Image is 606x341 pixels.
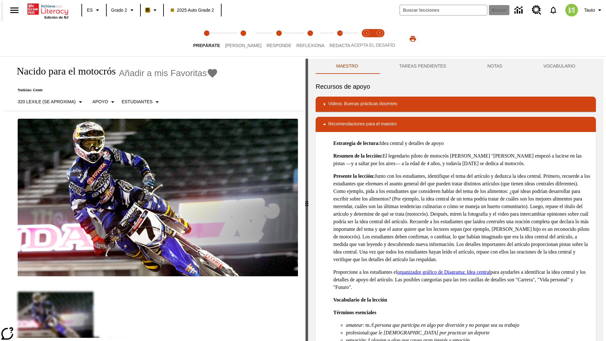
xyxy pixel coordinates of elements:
button: Imprimir [403,33,423,45]
div: Portada [27,2,68,19]
span: 2025 Auto Grade 2 [171,7,214,14]
span: ES [87,7,93,14]
button: Acepta el desafío contesta step 2 of 2 [371,21,389,56]
text: 1 [365,32,367,35]
div: Pulsa la tecla de intro o la barra espaciadora y luego presiona las flechas de derecha e izquierd... [306,59,308,341]
span: ACEPTA EL DESAFÍO [351,43,395,48]
button: VOCABULARIO [523,59,596,74]
img: avatar image [565,4,578,16]
span: Redacta [330,43,350,48]
div: Recomendaciones para el maestro [316,117,596,132]
a: organizador gráfico de Diagrama: Idea central [397,269,490,275]
li: : m./f. [346,321,591,329]
p: 320 Lexile (Se aproxima) [18,99,76,105]
button: Tipo de apoyo, Apoyo [90,96,119,108]
p: Idea central y detalles de apoyo [333,140,591,147]
span: Prepárate [193,43,220,48]
img: El corredor de motocrós James Stewart vuela por los aires en su motocicleta de montaña [18,119,298,277]
p: El legendario piloto de motocrós [PERSON_NAME] "[PERSON_NAME] empezó a lucirse en las pistas —y a... [333,152,591,167]
button: Responde step 3 of 5 [261,21,296,56]
span: [PERSON_NAME] [225,43,261,48]
span: Grado 2 [111,7,127,14]
h6: Recursos de apoyo [316,81,596,92]
button: Acepta el desafío lee step 1 of 2 [357,21,376,56]
button: Redacta step 5 of 5 [324,21,355,56]
p: Apoyo [92,99,108,105]
strong: Términos esenciales [333,310,376,315]
em: persona que participa en algo por diversión y no porque sea su trabajo [375,322,519,328]
em: idea central [477,219,501,224]
a: Centro de recursos, Se abrirá en una pestaña nueva. [528,2,545,19]
p: Recomendaciones para el maestro [328,121,397,128]
em: que le [DEMOGRAPHIC_DATA] por practicar un deporte [370,330,490,335]
button: Abrir el menú lateral [5,1,24,20]
p: Proporcione a los estudiantes el para ayudarles a identificar la idea central y los detalles de a... [333,268,591,291]
strong: Vocabulario de la lección [333,297,387,302]
span: Tauto [584,7,595,14]
strong: Presente la lección: [333,173,375,179]
button: Reflexiona step 4 of 5 [291,21,330,56]
span: Añadir a mis Favoritas [119,68,207,78]
button: Lenguaje: ES, Selecciona un idioma [84,4,104,16]
button: Seleccionar estudiante [119,96,163,108]
p: Noticias: Gente [10,88,218,93]
button: Boost El color de la clase es anaranjado claro. Cambiar el color de la clase. [143,4,161,16]
button: Prepárate step 1 of 5 [188,21,225,56]
input: Buscar campo [400,5,487,15]
a: Notificaciones [545,2,561,18]
em: amateur [346,322,363,328]
p: Junto con los estudiantes, identifique el tema del artículo y deduzca la idea central. Primero, r... [333,172,591,263]
button: Grado: Grado 2, Elige un grado [109,4,138,16]
button: Maestro [316,59,379,74]
h1: Nacido para el motocrós [10,65,116,77]
button: Seleccione Lexile, 320 Lexile (Se aproxima) [15,96,87,108]
em: tema [369,181,379,186]
span: Reflexiona [296,43,324,48]
button: Lee step 2 of 5 [220,21,266,56]
div: reading [3,59,306,338]
li: profesional: [346,329,591,337]
button: NOTAS [467,59,523,74]
p: Estudiantes [122,99,152,105]
strong: Estrategia de lectura: [333,141,380,146]
div: activity [308,59,603,341]
span: Responde [266,43,291,48]
div: Videos: Buenas prácticas docentes [316,97,596,112]
p: Videos: Buenas prácticas docentes [328,100,397,108]
span: Edición de NJ [45,15,68,19]
strong: Resumen de la lección: [333,153,383,159]
button: TAREAS PENDIENTES [379,59,467,74]
button: Añadir a mis Favoritas - Nacido para el motocrós [119,68,218,79]
span: B [146,6,149,14]
text: 2 [379,32,380,35]
a: Centro de información [511,2,528,19]
button: Perfil/Configuración [582,4,606,16]
button: Escoja un nuevo avatar [561,2,582,18]
div: Instructional Panel Tabs [316,59,596,74]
